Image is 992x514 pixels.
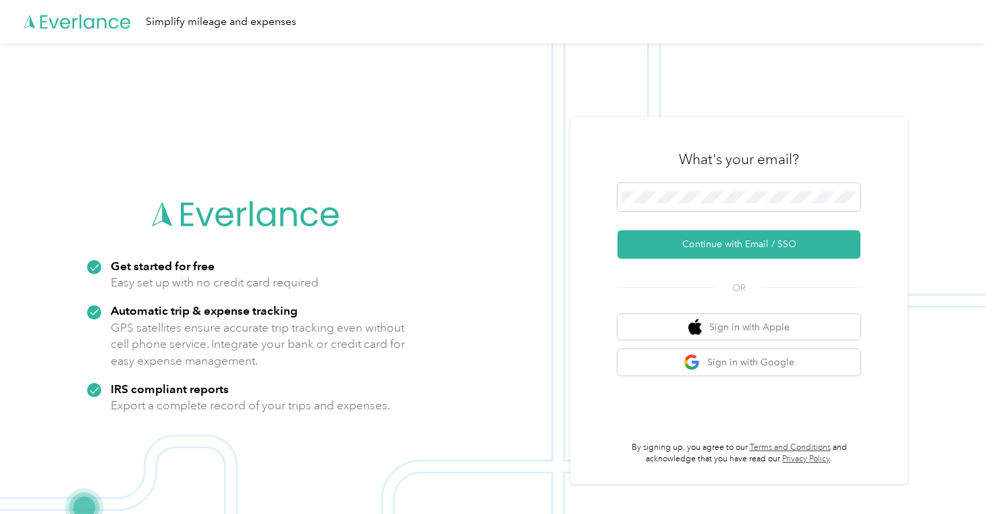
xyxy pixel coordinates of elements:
strong: IRS compliant reports [111,382,229,396]
button: apple logoSign in with Apple [617,314,860,340]
p: By signing up, you agree to our and acknowledge that you have read our . [617,442,860,465]
p: Export a complete record of your trips and expenses. [111,397,390,414]
div: Simplify mileage and expenses [146,14,296,30]
button: Continue with Email / SSO [617,230,860,259]
a: Privacy Policy [782,454,830,464]
span: OR [715,281,763,295]
img: apple logo [688,319,702,336]
p: GPS satellites ensure accurate trip tracking even without cell phone service. Integrate your bank... [111,319,406,369]
strong: Automatic trip & expense tracking [111,303,298,317]
a: Terms and Conditions [750,442,831,453]
button: google logoSign in with Google [617,349,860,376]
img: google logo [684,354,700,371]
p: Easy set up with no credit card required [111,274,319,291]
h3: What's your email? [679,150,799,169]
strong: Get started for free [111,259,215,273]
